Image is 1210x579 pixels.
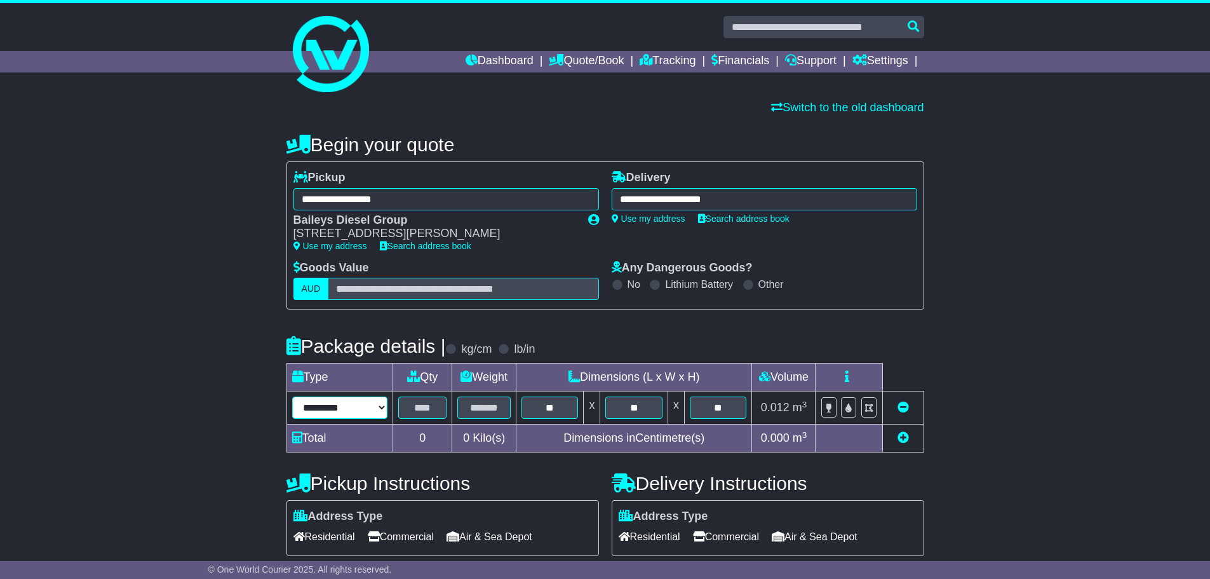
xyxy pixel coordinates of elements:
[293,227,575,241] div: [STREET_ADDRESS][PERSON_NAME]
[612,214,685,224] a: Use my address
[761,401,790,414] span: 0.012
[516,364,752,392] td: Dimensions (L x W x H)
[447,527,532,547] span: Air & Sea Depot
[452,425,516,453] td: Kilo(s)
[368,527,434,547] span: Commercial
[380,241,471,251] a: Search address book
[286,473,599,494] h4: Pickup Instructions
[293,278,329,300] label: AUD
[549,51,624,72] a: Quote/Book
[286,364,393,392] td: Type
[286,336,446,357] h4: Package details |
[852,51,908,72] a: Settings
[897,401,909,414] a: Remove this item
[293,527,355,547] span: Residential
[286,425,393,453] td: Total
[286,134,924,155] h4: Begin your quote
[761,432,790,444] span: 0.000
[293,261,369,275] label: Goods Value
[772,527,857,547] span: Air & Sea Depot
[293,171,346,185] label: Pickup
[640,51,696,72] a: Tracking
[293,214,575,228] div: Baileys Diesel Group
[758,278,784,290] label: Other
[619,510,708,524] label: Address Type
[461,343,492,357] label: kg/cm
[668,392,684,425] td: x
[785,51,837,72] a: Support
[711,51,769,72] a: Financials
[693,527,759,547] span: Commercial
[516,425,752,453] td: Dimensions in Centimetre(s)
[466,51,534,72] a: Dashboard
[393,364,452,392] td: Qty
[612,473,924,494] h4: Delivery Instructions
[514,343,535,357] label: lb/in
[463,432,469,444] span: 0
[208,564,392,575] span: © One World Courier 2025. All rights reserved.
[752,364,816,392] td: Volume
[793,401,807,414] span: m
[452,364,516,392] td: Weight
[619,527,680,547] span: Residential
[793,432,807,444] span: m
[665,278,733,290] label: Lithium Battery
[612,261,753,275] label: Any Dangerous Goods?
[698,214,790,224] a: Search address book
[771,101,924,114] a: Switch to the old dashboard
[293,510,383,524] label: Address Type
[293,241,367,251] a: Use my address
[628,278,640,290] label: No
[393,425,452,453] td: 0
[584,392,600,425] td: x
[612,171,671,185] label: Delivery
[897,432,909,444] a: Add new item
[802,400,807,409] sup: 3
[802,430,807,440] sup: 3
